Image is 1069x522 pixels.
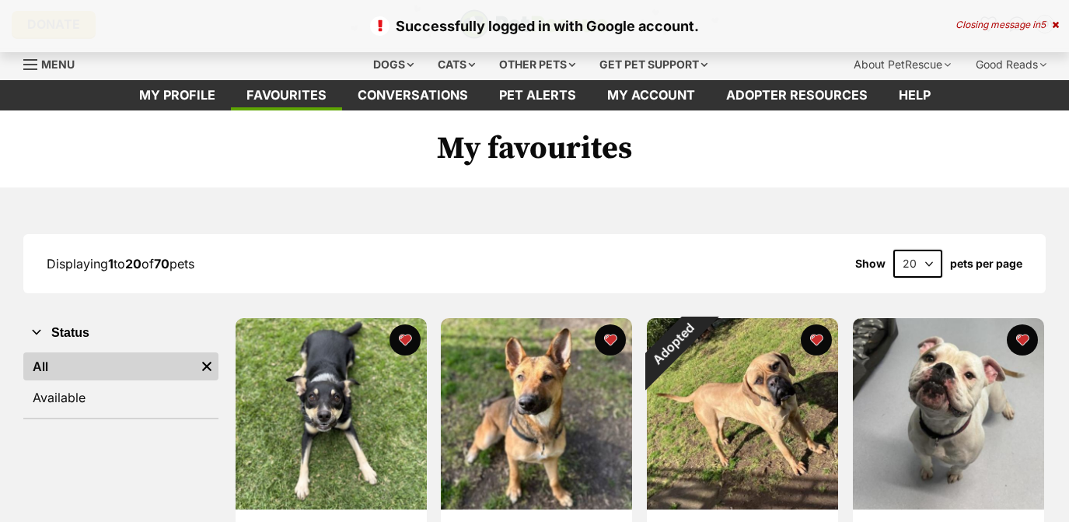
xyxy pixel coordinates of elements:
img: Lola [236,318,427,510]
span: Displaying to of pets [47,256,194,272]
label: pets per page [950,257,1022,270]
div: Adopted [627,298,719,391]
a: conversations [342,80,484,110]
a: All [23,352,195,380]
a: Pet alerts [484,80,592,110]
a: Help [883,80,946,110]
div: Get pet support [589,49,718,80]
span: Show [855,257,886,270]
strong: 20 [125,256,141,272]
button: favourite [389,324,420,356]
strong: 1 [108,256,114,272]
button: favourite [1007,324,1038,356]
img: Willow [647,318,838,510]
img: Patch [853,318,1044,510]
a: Favourites [231,80,342,110]
a: My profile [124,80,231,110]
button: favourite [595,324,626,356]
img: Saffron [441,318,632,510]
div: Cats [427,49,486,80]
a: My account [592,80,711,110]
div: About PetRescue [843,49,962,80]
strong: 70 [154,256,169,272]
div: Other pets [488,49,586,80]
a: Menu [23,49,86,77]
div: Dogs [362,49,424,80]
button: Status [23,323,218,343]
a: Available [23,384,218,412]
a: Adopted [647,497,838,513]
a: Remove filter [195,352,218,380]
a: Adopter resources [711,80,883,110]
button: favourite [801,324,832,356]
span: Menu [41,58,75,71]
div: Good Reads [965,49,1057,80]
div: Status [23,349,218,418]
